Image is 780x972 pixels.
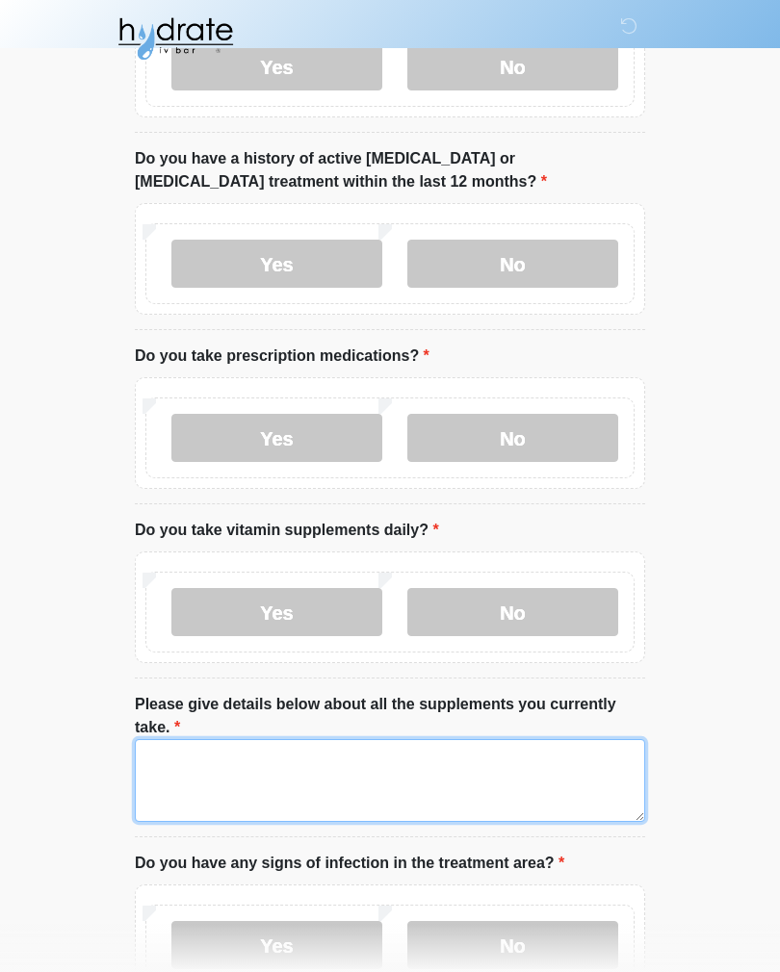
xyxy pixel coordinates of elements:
label: No [407,414,618,462]
label: Do you take vitamin supplements daily? [135,519,439,542]
label: Please give details below about all the supplements you currently take. [135,693,645,739]
label: Yes [171,414,382,462]
label: Do you take prescription medications? [135,345,429,368]
label: No [407,588,618,636]
label: No [407,240,618,288]
img: Hydrate IV Bar - Fort Collins Logo [116,14,235,63]
label: Yes [171,921,382,969]
label: Yes [171,588,382,636]
label: Do you have any signs of infection in the treatment area? [135,852,564,875]
label: Do you have a history of active [MEDICAL_DATA] or [MEDICAL_DATA] treatment within the last 12 mon... [135,147,645,193]
label: Yes [171,240,382,288]
label: No [407,921,618,969]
